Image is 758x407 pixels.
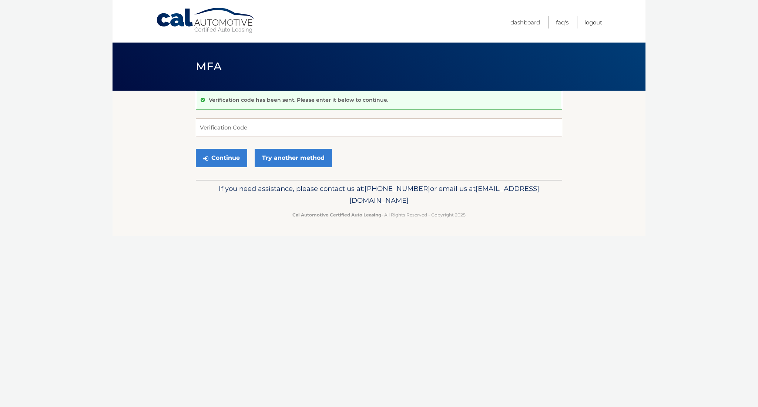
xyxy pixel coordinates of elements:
span: [PHONE_NUMBER] [365,184,430,193]
strong: Cal Automotive Certified Auto Leasing [292,212,381,218]
a: Try another method [255,149,332,167]
span: [EMAIL_ADDRESS][DOMAIN_NAME] [349,184,539,205]
span: MFA [196,60,222,73]
p: Verification code has been sent. Please enter it below to continue. [209,97,388,103]
a: Dashboard [510,16,540,28]
p: - All Rights Reserved - Copyright 2025 [201,211,557,219]
button: Continue [196,149,247,167]
a: FAQ's [556,16,568,28]
a: Cal Automotive [156,7,256,34]
p: If you need assistance, please contact us at: or email us at [201,183,557,206]
a: Logout [584,16,602,28]
input: Verification Code [196,118,562,137]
